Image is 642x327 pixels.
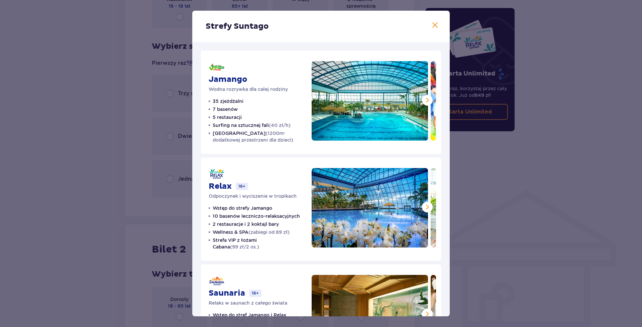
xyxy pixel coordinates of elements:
[206,21,269,31] p: Strefy Suntago
[213,221,279,227] p: 2 restauracje i 2 koktajl bary
[213,130,304,143] p: [GEOGRAPHIC_DATA]
[209,275,225,287] img: Saunaria logo
[213,229,290,235] p: Wellness & SPA
[209,74,247,85] p: Jamango
[209,61,225,73] img: Jamango logo
[209,168,225,180] img: Relax logo
[213,106,238,113] p: 7 basenów
[213,213,300,219] p: 10 basenów leczniczo-relaksacyjnych
[213,237,304,250] p: Strefa VIP z łożami Cabana
[213,312,286,318] p: Wstęp do stref Jamango i Relax
[209,300,287,306] p: Relaks w saunach z całego świata
[312,168,428,248] img: Relax
[209,193,297,199] p: Odpoczynek i wyciszenie w tropikach
[209,181,232,191] p: Relax
[230,244,259,250] span: (99 zł/2 os.)
[213,205,272,211] p: Wstęp do strefy Jamango
[213,122,291,129] p: Surfing na sztucznej fali
[213,114,242,121] p: 5 restauracji
[213,98,243,105] p: 35 zjeżdżalni
[209,288,245,298] p: Saunaria
[248,229,290,235] span: (zabiegi od 89 zł)
[209,86,288,93] p: Wodna rozrywka dla całej rodziny
[236,183,248,190] p: 16+
[249,290,261,297] p: 16+
[312,61,428,141] img: Jamango
[269,123,291,128] span: (40 zł/h)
